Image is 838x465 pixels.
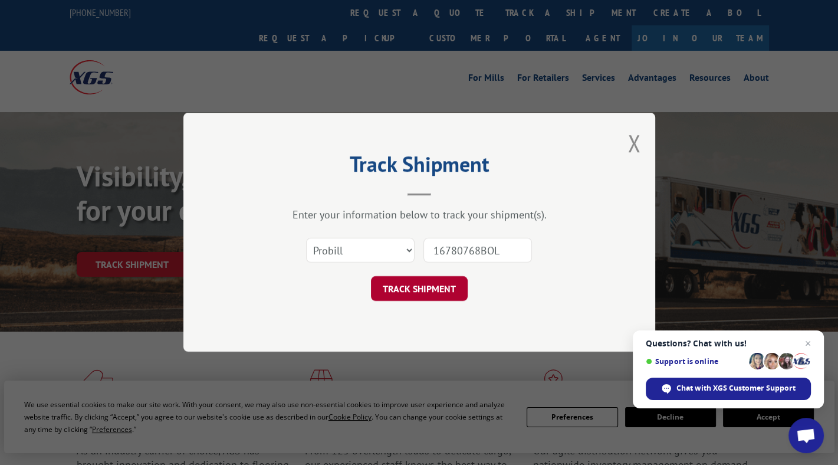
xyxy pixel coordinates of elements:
[646,357,745,366] span: Support is online
[371,277,468,302] button: TRACK SHIPMENT
[788,418,824,453] a: Open chat
[646,378,811,400] span: Chat with XGS Customer Support
[627,127,640,159] button: Close modal
[423,238,532,263] input: Number(s)
[646,339,811,348] span: Questions? Chat with us!
[676,383,796,394] span: Chat with XGS Customer Support
[242,156,596,178] h2: Track Shipment
[242,208,596,222] div: Enter your information below to track your shipment(s).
